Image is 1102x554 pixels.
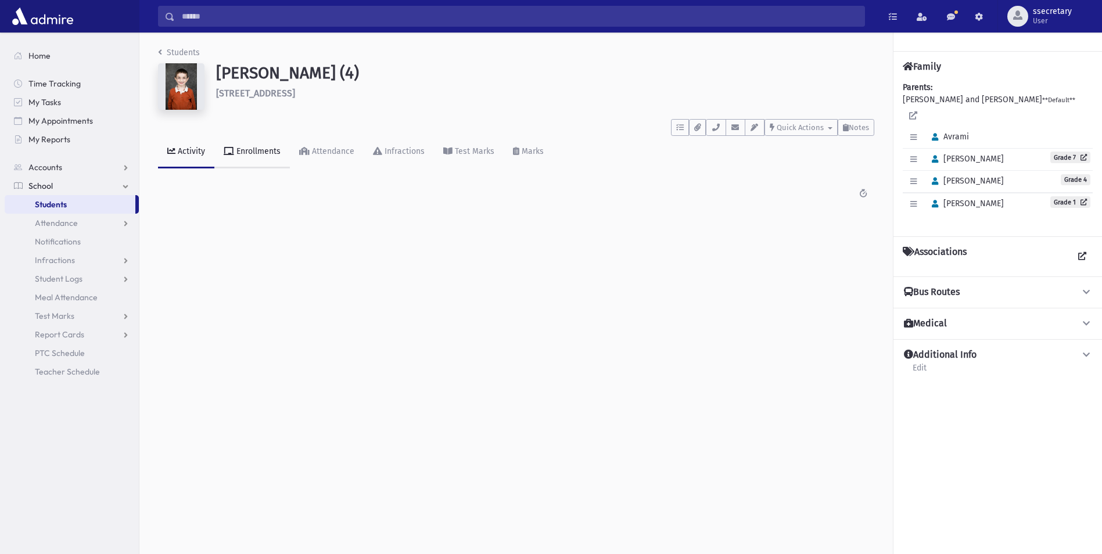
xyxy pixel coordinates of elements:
[1033,7,1072,16] span: ssecretary
[35,255,75,265] span: Infractions
[310,146,354,156] div: Attendance
[504,136,553,168] a: Marks
[35,348,85,358] span: PTC Schedule
[35,218,78,228] span: Attendance
[28,116,93,126] span: My Appointments
[849,123,869,132] span: Notes
[5,269,139,288] a: Student Logs
[28,97,61,107] span: My Tasks
[904,349,977,361] h4: Additional Info
[216,88,874,99] h6: [STREET_ADDRESS]
[158,46,200,63] nav: breadcrumb
[35,366,100,377] span: Teacher Schedule
[519,146,544,156] div: Marks
[5,288,139,307] a: Meal Attendance
[1050,152,1090,163] a: Grade 7
[904,286,960,298] h4: Bus Routes
[5,130,139,149] a: My Reports
[903,81,1093,227] div: [PERSON_NAME] and [PERSON_NAME]
[5,195,135,214] a: Students
[1050,196,1090,208] a: Grade 1
[35,329,84,340] span: Report Cards
[5,93,139,111] a: My Tasks
[35,292,98,303] span: Meal Attendance
[28,181,53,191] span: School
[28,51,51,61] span: Home
[903,318,1093,330] button: Medical
[175,6,864,27] input: Search
[5,74,139,93] a: Time Tracking
[904,318,947,330] h4: Medical
[5,344,139,362] a: PTC Schedule
[764,119,838,136] button: Quick Actions
[1033,16,1072,26] span: User
[927,176,1004,186] span: [PERSON_NAME]
[28,162,62,172] span: Accounts
[28,78,81,89] span: Time Tracking
[5,325,139,344] a: Report Cards
[453,146,494,156] div: Test Marks
[290,136,364,168] a: Attendance
[234,146,281,156] div: Enrollments
[382,146,425,156] div: Infractions
[35,274,82,284] span: Student Logs
[777,123,824,132] span: Quick Actions
[9,5,76,28] img: AdmirePro
[5,232,139,251] a: Notifications
[214,136,290,168] a: Enrollments
[903,349,1093,361] button: Additional Info
[5,362,139,381] a: Teacher Schedule
[216,63,874,83] h1: [PERSON_NAME] (4)
[35,311,74,321] span: Test Marks
[927,132,969,142] span: Avrami
[5,251,139,269] a: Infractions
[5,307,139,325] a: Test Marks
[912,361,927,382] a: Edit
[903,246,967,267] h4: Associations
[5,46,139,65] a: Home
[158,48,200,57] a: Students
[1072,246,1093,267] a: View all Associations
[927,199,1004,208] span: [PERSON_NAME]
[1061,174,1090,185] span: Grade 4
[35,199,67,210] span: Students
[5,158,139,177] a: Accounts
[35,236,81,247] span: Notifications
[927,154,1004,164] span: [PERSON_NAME]
[434,136,504,168] a: Test Marks
[838,119,874,136] button: Notes
[364,136,434,168] a: Infractions
[5,177,139,195] a: School
[28,134,70,145] span: My Reports
[158,136,214,168] a: Activity
[903,82,932,92] b: Parents:
[5,111,139,130] a: My Appointments
[903,286,1093,298] button: Bus Routes
[903,61,941,72] h4: Family
[175,146,205,156] div: Activity
[5,214,139,232] a: Attendance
